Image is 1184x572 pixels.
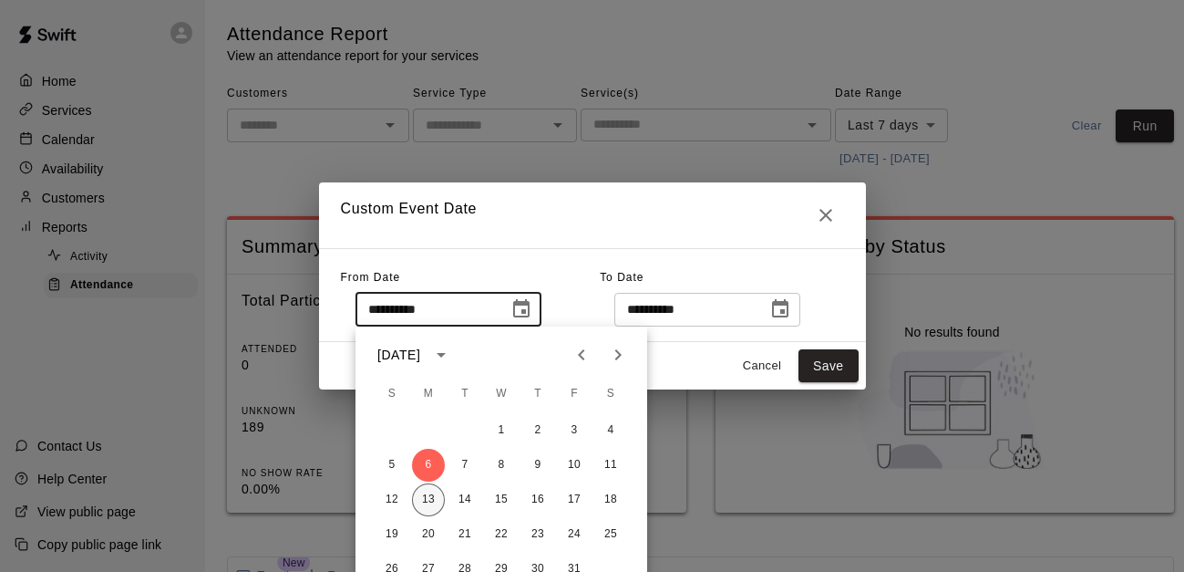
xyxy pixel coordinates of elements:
[521,484,554,516] button: 16
[448,484,481,516] button: 14
[376,376,408,412] span: Sunday
[558,518,591,551] button: 24
[412,518,445,551] button: 20
[485,484,518,516] button: 15
[521,414,554,447] button: 2
[798,349,859,383] button: Save
[594,449,627,482] button: 11
[563,337,600,373] button: Previous month
[412,484,445,516] button: 13
[521,449,554,482] button: 9
[600,271,643,284] span: To Date
[377,346,420,365] div: [DATE]
[376,518,408,551] button: 19
[412,376,445,412] span: Monday
[762,291,798,328] button: Choose date, selected date is Oct 13, 2025
[558,449,591,482] button: 10
[448,376,481,412] span: Tuesday
[594,376,627,412] span: Saturday
[733,352,791,380] button: Cancel
[485,449,518,482] button: 8
[521,376,554,412] span: Thursday
[503,291,540,328] button: Choose date, selected date is Oct 6, 2025
[341,271,401,284] span: From Date
[808,197,844,234] button: Close
[485,414,518,447] button: 1
[558,484,591,516] button: 17
[600,337,636,373] button: Next month
[485,376,518,412] span: Wednesday
[594,484,627,516] button: 18
[426,339,457,370] button: calendar view is open, switch to year view
[376,449,408,482] button: 5
[448,518,481,551] button: 21
[376,484,408,516] button: 12
[485,518,518,551] button: 22
[412,449,445,482] button: 6
[594,518,627,551] button: 25
[521,518,554,551] button: 23
[558,376,591,412] span: Friday
[319,182,866,248] h2: Custom Event Date
[448,449,481,482] button: 7
[594,414,627,447] button: 4
[558,414,591,447] button: 3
